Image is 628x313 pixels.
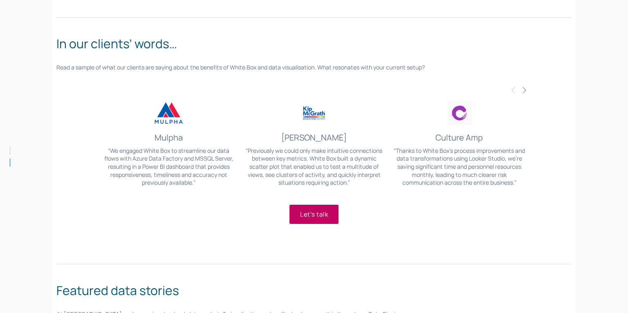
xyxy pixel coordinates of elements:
[246,147,382,187] p: “Previously we could only make intuitive connections between key metrics. White Box built a dynam...
[56,63,572,72] p: Read a sample of what our clients are saying about the benefits of White Box and data visualisati...
[391,147,527,187] p: “Thanks to White Box’s process improvements and data transformations using Looker Studio, we're s...
[289,205,339,224] a: Let’s talk
[56,281,572,300] h2: Featured data stories
[56,34,572,53] h2: In our clients’ words…
[246,99,382,127] img: Kip McGrath
[521,86,527,93] span: Next
[101,99,237,127] img: Mulpha
[281,132,347,143] a: [PERSON_NAME]
[155,132,183,143] a: Mulpha
[510,86,517,93] span: Previous
[391,99,527,127] img: Culture Amp
[435,132,483,143] a: Culture Amp
[101,147,237,187] p: “We engaged White Box to streamline our data flows with Azure Data Factory and MSSQL Server, resu...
